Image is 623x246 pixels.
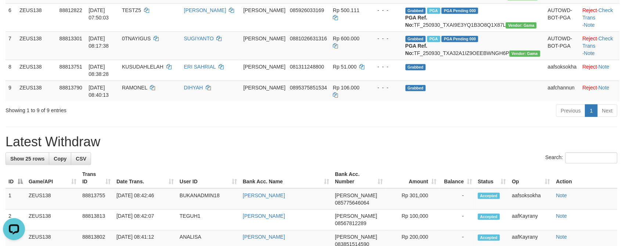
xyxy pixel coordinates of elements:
[475,168,509,188] th: Status: activate to sort column ascending
[49,153,71,165] a: Copy
[597,104,617,117] a: Next
[478,214,500,220] span: Accepted
[333,36,359,41] span: Rp 600.000
[545,32,580,60] td: AUTOWD-BOT-PGA
[122,36,151,41] span: 0TNAYIGUS
[583,36,597,41] a: Reject
[60,64,82,70] span: 88813751
[335,213,377,219] span: [PERSON_NAME]
[60,36,82,41] span: 88813301
[506,22,537,29] span: Vendor URL: https://trx31.1velocity.biz
[580,3,620,32] td: · ·
[184,36,214,41] a: SUGIYANTO
[427,8,440,14] span: Marked by aafseijuro
[290,36,327,41] span: Copy 0881026631316 to clipboard
[76,156,86,162] span: CSV
[545,153,617,164] label: Search:
[122,64,163,70] span: KUSUDAHLELAH
[556,104,586,117] a: Previous
[89,36,109,49] span: [DATE] 08:17:38
[6,188,26,210] td: 1
[243,36,285,41] span: [PERSON_NAME]
[71,153,91,165] a: CSV
[583,85,597,91] a: Reject
[243,192,285,198] a: [PERSON_NAME]
[406,85,426,91] span: Grabbed
[583,64,597,70] a: Reject
[122,7,141,13] span: TESTZ5
[26,168,79,188] th: Game/API: activate to sort column ascending
[79,168,114,188] th: Trans ID: activate to sort column ascending
[243,85,285,91] span: [PERSON_NAME]
[17,3,57,32] td: ZEUS138
[333,64,357,70] span: Rp 51.000
[60,7,82,13] span: 88812822
[509,51,540,57] span: Vendor URL: https://trx31.1velocity.biz
[184,64,216,70] a: ERI SAHRIAL
[335,234,377,240] span: [PERSON_NAME]
[478,235,500,241] span: Accepted
[60,85,82,91] span: 88813790
[6,3,17,32] td: 6
[509,188,553,210] td: aafsoksokha
[6,168,26,188] th: ID: activate to sort column descending
[372,35,400,42] div: - - -
[54,156,66,162] span: Copy
[79,210,114,231] td: 88813813
[585,104,598,117] a: 1
[290,7,324,13] span: Copy 085926033169 to clipboard
[403,3,545,32] td: TF_250930_TXAI9E3YQ1B3O8Q1X87L
[580,81,620,102] td: ·
[509,168,553,188] th: Op: activate to sort column ascending
[6,60,17,81] td: 8
[243,234,285,240] a: [PERSON_NAME]
[333,85,359,91] span: Rp 106.000
[583,7,597,13] a: Reject
[114,210,177,231] td: [DATE] 08:42:07
[372,7,400,14] div: - - -
[17,32,57,60] td: ZEUS138
[240,168,332,188] th: Bank Acc. Name: activate to sort column ascending
[6,153,49,165] a: Show 25 rows
[439,188,475,210] td: -
[509,210,553,231] td: aafKayrany
[403,32,545,60] td: TF_250930_TXA32A1IZ9OEEBWNGH6P
[584,50,595,56] a: Note
[580,60,620,81] td: ·
[6,81,17,102] td: 9
[290,64,324,70] span: Copy 081311248800 to clipboard
[79,188,114,210] td: 88813755
[177,188,240,210] td: BUKANADMIN18
[406,36,426,42] span: Grabbed
[406,64,426,70] span: Grabbed
[89,7,109,21] span: [DATE] 07:50:03
[89,85,109,98] span: [DATE] 08:40:13
[556,192,567,198] a: Note
[583,7,613,21] a: Check Trans
[243,213,285,219] a: [PERSON_NAME]
[89,64,109,77] span: [DATE] 08:38:28
[333,7,359,13] span: Rp 500.111
[406,8,426,14] span: Grabbed
[6,210,26,231] td: 2
[372,63,400,70] div: - - -
[26,188,79,210] td: ZEUS138
[6,32,17,60] td: 7
[243,7,285,13] span: [PERSON_NAME]
[184,7,226,13] a: [PERSON_NAME]
[177,210,240,231] td: TEGUH1
[545,3,580,32] td: AUTOWD-BOT-PGA
[439,168,475,188] th: Balance: activate to sort column ascending
[10,156,44,162] span: Show 25 rows
[556,234,567,240] a: Note
[386,168,439,188] th: Amount: activate to sort column ascending
[177,168,240,188] th: User ID: activate to sort column ascending
[442,36,478,42] span: PGA Pending
[6,104,254,114] div: Showing 1 to 9 of 9 entries
[332,168,386,188] th: Bank Acc. Number: activate to sort column ascending
[3,3,25,25] button: Open LiveChat chat widget
[406,15,428,28] b: PGA Ref. No:
[439,210,475,231] td: -
[427,36,440,42] span: Marked by aafsreyleap
[26,210,79,231] td: ZEUS138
